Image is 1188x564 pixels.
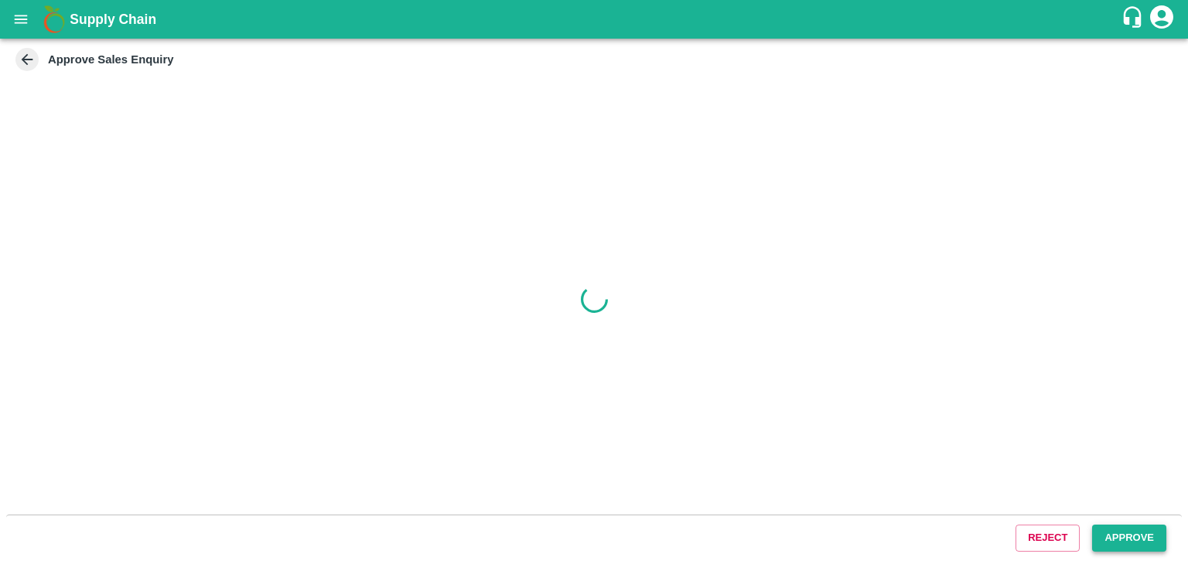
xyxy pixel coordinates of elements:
button: Approve [1092,525,1166,552]
button: open drawer [3,2,39,37]
a: Supply Chain [70,8,1121,30]
img: logo [39,4,70,35]
button: Reject [1016,525,1080,552]
b: Supply Chain [70,12,156,27]
div: customer-support [1121,5,1148,33]
div: account of current user [1148,3,1176,36]
strong: Approve Sales Enquiry [48,53,174,66]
